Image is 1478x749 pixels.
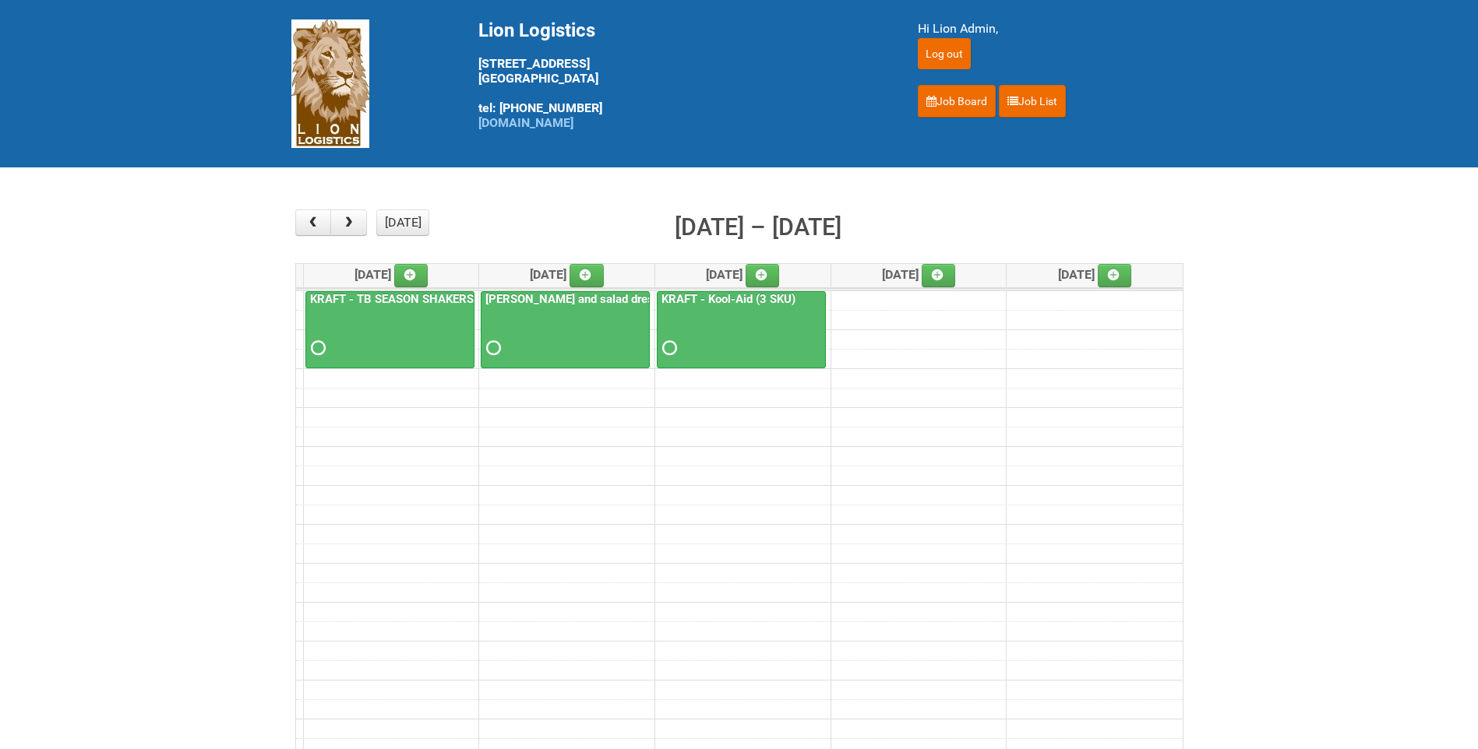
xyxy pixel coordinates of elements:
img: Lion Logistics [291,19,369,148]
button: [DATE] [376,209,429,236]
input: Log out [918,38,971,69]
a: KRAFT - Kool-Aid (3 SKU) [658,292,799,306]
a: Job Board [918,85,996,118]
a: Add an event [570,264,604,287]
a: KRAFT - TB SEASON SHAKERS [307,292,477,306]
a: Add an event [746,264,780,287]
a: Lion Logistics [291,76,369,90]
span: [DATE] [706,267,780,282]
a: [PERSON_NAME] and salad dressing [482,292,679,306]
h2: [DATE] – [DATE] [675,209,841,245]
span: [DATE] [882,267,956,282]
a: KRAFT - TB SEASON SHAKERS [305,291,474,369]
span: Requested [311,343,322,353]
span: Requested [662,343,673,353]
a: Job List [999,85,1066,118]
a: [DOMAIN_NAME] [478,115,573,130]
span: Requested [486,343,497,353]
span: [DATE] [1058,267,1132,282]
a: Add an event [922,264,956,287]
a: Add an event [394,264,429,287]
a: [PERSON_NAME] and salad dressing [481,291,650,369]
span: [DATE] [530,267,604,282]
div: [STREET_ADDRESS] [GEOGRAPHIC_DATA] tel: [PHONE_NUMBER] [478,19,879,130]
span: Lion Logistics [478,19,595,41]
a: KRAFT - Kool-Aid (3 SKU) [657,291,826,369]
a: Add an event [1098,264,1132,287]
span: [DATE] [355,267,429,282]
div: Hi Lion Admin, [918,19,1187,38]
